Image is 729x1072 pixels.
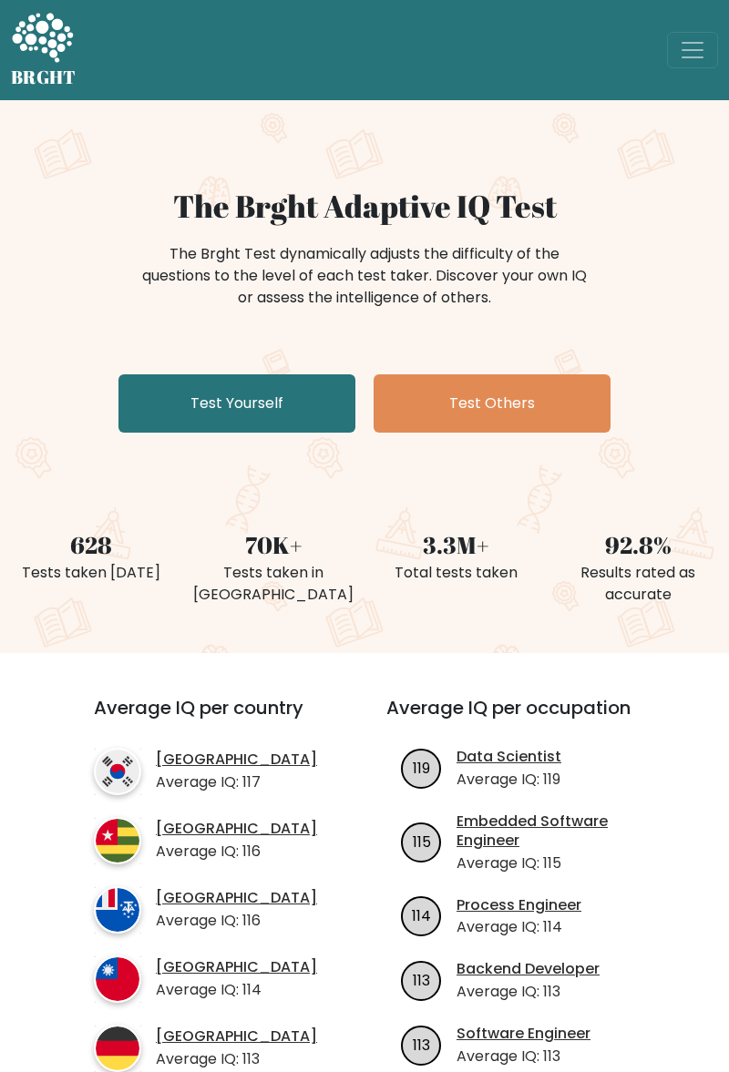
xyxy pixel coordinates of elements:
button: Toggle navigation [667,32,718,68]
div: 628 [11,527,171,562]
p: Average IQ: 113 [457,1046,590,1067]
a: Backend Developer [457,960,600,979]
h3: Average IQ per occupation [386,697,657,740]
div: 70K+ [193,527,354,562]
a: [GEOGRAPHIC_DATA] [156,820,317,839]
h1: The Brght Adaptive IQ Test [11,188,718,225]
p: Average IQ: 113 [156,1048,317,1070]
img: country [94,886,141,934]
a: [GEOGRAPHIC_DATA] [156,1027,317,1046]
a: [GEOGRAPHIC_DATA] [156,750,317,770]
p: Average IQ: 119 [457,769,561,791]
img: country [94,748,141,795]
a: Embedded Software Engineer [457,812,657,851]
div: Total tests taken [375,562,536,584]
text: 113 [413,1035,430,1056]
img: country [94,817,141,864]
text: 119 [413,758,430,779]
a: [GEOGRAPHIC_DATA] [156,958,317,977]
h3: Average IQ per country [94,697,321,740]
h5: BRGHT [11,66,77,88]
a: [GEOGRAPHIC_DATA] [156,889,317,908]
a: Software Engineer [457,1025,590,1044]
a: Data Scientist [457,748,561,767]
p: Average IQ: 115 [457,852,657,874]
text: 115 [413,832,431,852]
div: 3.3M+ [375,527,536,562]
p: Average IQ: 116 [156,841,317,863]
a: Test Others [374,374,611,433]
text: 114 [412,905,431,926]
div: The Brght Test dynamically adjusts the difficulty of the questions to the level of each test take... [137,243,592,309]
div: 92.8% [558,527,718,562]
a: BRGHT [11,7,77,93]
a: Test Yourself [118,374,355,433]
p: Average IQ: 117 [156,771,317,793]
div: Tests taken in [GEOGRAPHIC_DATA] [193,562,354,606]
p: Average IQ: 114 [457,916,581,938]
img: country [94,1025,141,1072]
div: Tests taken [DATE] [11,562,171,584]
p: Average IQ: 116 [156,910,317,932]
a: Process Engineer [457,896,581,915]
img: country [94,955,141,1003]
div: Results rated as accurate [558,562,718,606]
text: 113 [413,970,430,991]
p: Average IQ: 114 [156,979,317,1001]
p: Average IQ: 113 [457,981,600,1003]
